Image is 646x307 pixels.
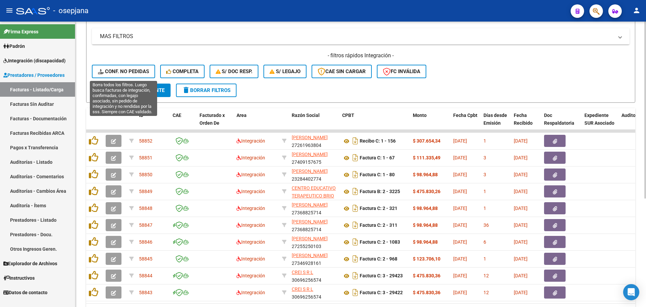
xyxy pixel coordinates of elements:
[292,235,337,249] div: 27255250103
[139,172,152,177] span: 58850
[5,6,13,14] mat-icon: menu
[351,237,360,247] i: Descargar documento
[292,202,328,208] span: [PERSON_NAME]
[481,108,511,138] datatable-header-cell: Días desde Emisión
[483,222,489,228] span: 36
[383,68,420,74] span: FC Inválida
[514,256,528,262] span: [DATE]
[453,113,477,118] span: Fecha Cpbt
[483,138,486,144] span: 1
[351,152,360,163] i: Descargar documento
[92,52,630,59] h4: - filtros rápidos Integración -
[514,189,528,194] span: [DATE]
[360,256,397,262] strong: Factura C: 2 - 968
[351,287,360,298] i: Descargar documento
[360,273,403,279] strong: Factura C: 3 - 29423
[514,113,533,126] span: Fecha Recibido
[292,151,337,165] div: 27409157675
[413,155,440,160] strong: $ 111.335,49
[413,138,440,144] strong: $ 307.654,34
[453,290,467,295] span: [DATE]
[351,186,360,197] i: Descargar documento
[410,108,451,138] datatable-header-cell: Monto
[453,172,467,177] span: [DATE]
[289,108,339,138] datatable-header-cell: Razón Social
[292,269,337,283] div: 30696256574
[200,113,225,126] span: Facturado x Orden De
[139,113,143,118] span: ID
[139,138,152,144] span: 58852
[483,256,486,262] span: 1
[413,256,440,262] strong: $ 123.706,10
[292,219,328,224] span: [PERSON_NAME]
[166,68,199,74] span: Completa
[633,6,641,14] mat-icon: person
[3,274,35,282] span: Instructivos
[237,256,265,262] span: Integración
[139,155,152,160] span: 58851
[453,189,467,194] span: [DATE]
[360,290,403,296] strong: Factura C: 3 - 29422
[160,65,205,78] button: Completa
[136,108,170,138] datatable-header-cell: ID
[292,252,337,266] div: 27346928161
[483,290,489,295] span: 12
[514,155,528,160] span: [DATE]
[514,206,528,211] span: [DATE]
[237,206,265,211] span: Integración
[413,206,438,211] strong: $ 98.964,88
[292,135,328,140] span: [PERSON_NAME]
[453,222,467,228] span: [DATE]
[342,113,354,118] span: CPBT
[92,84,171,97] button: Buscar Comprobante
[413,189,440,194] strong: $ 475.830,26
[292,285,337,300] div: 30696256574
[582,108,619,138] datatable-header-cell: Expediente SUR Asociado
[413,172,438,177] strong: $ 98.964,88
[176,84,237,97] button: Borrar Filtros
[413,290,440,295] strong: $ 475.830,36
[3,260,57,267] span: Explorador de Archivos
[413,273,440,278] strong: $ 475.830,36
[514,138,528,144] span: [DATE]
[237,290,265,295] span: Integración
[351,135,360,146] i: Descargar documento
[270,68,300,74] span: S/ legajo
[292,152,328,157] span: [PERSON_NAME]
[292,270,313,275] span: CREI S R L
[139,222,152,228] span: 58847
[292,236,328,241] span: [PERSON_NAME]
[237,172,265,177] span: Integración
[312,65,372,78] button: CAE SIN CARGAR
[483,155,486,160] span: 3
[292,167,337,182] div: 23284402774
[413,222,438,228] strong: $ 98.964,88
[360,189,400,194] strong: Factura B: 2 - 3225
[623,284,639,300] div: Open Intercom Messenger
[360,172,395,178] strong: Factura C: 1 - 80
[584,113,614,126] span: Expediente SUR Asociado
[360,155,395,161] strong: Factura C: 1 - 67
[351,270,360,281] i: Descargar documento
[53,3,88,18] span: - osepjana
[3,289,47,296] span: Datos de contacto
[139,206,152,211] span: 58848
[453,206,467,211] span: [DATE]
[453,155,467,160] span: [DATE]
[544,113,574,126] span: Doc Respaldatoria
[514,172,528,177] span: [DATE]
[237,113,247,118] span: Area
[621,113,641,118] span: Auditoria
[98,87,165,93] span: Buscar Comprobante
[92,28,630,44] mat-expansion-panel-header: MAS FILTROS
[3,28,38,35] span: Firma Express
[237,155,265,160] span: Integración
[339,108,410,138] datatable-header-cell: CPBT
[292,184,337,198] div: 30716538105
[351,220,360,231] i: Descargar documento
[483,172,486,177] span: 3
[377,65,426,78] button: FC Inválida
[514,222,528,228] span: [DATE]
[100,33,613,40] mat-panel-title: MAS FILTROS
[182,86,190,94] mat-icon: delete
